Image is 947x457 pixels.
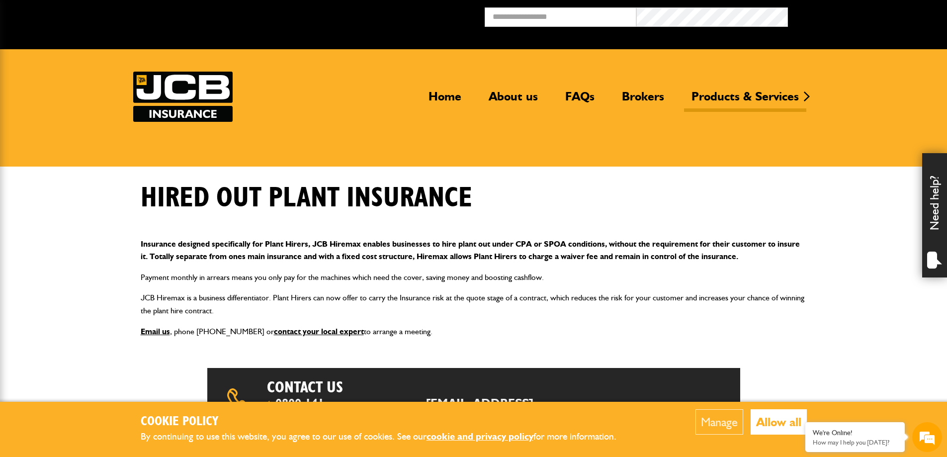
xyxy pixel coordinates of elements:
p: JCB Hiremax is a business differentiator. Plant Hirers can now offer to carry the Insurance risk ... [141,291,807,317]
a: Home [421,89,469,112]
a: JCB Insurance Services [133,72,233,122]
p: , phone [PHONE_NUMBER] or to arrange a meeting. [141,325,807,338]
p: How may I help you today? [813,439,897,446]
h2: Contact us [267,378,500,397]
span: e: [416,397,583,421]
span: t: [267,397,333,421]
a: Email us [141,327,170,336]
a: Brokers [614,89,672,112]
a: FAQs [558,89,602,112]
div: Need help? [922,153,947,277]
p: Payment monthly in arrears means you only pay for the machines which need the cover, saving money... [141,271,807,284]
a: About us [481,89,545,112]
a: 0800 141 2877 [267,396,324,422]
img: JCB Insurance Services logo [133,72,233,122]
button: Broker Login [788,7,940,23]
h2: Cookie Policy [141,414,633,430]
button: Allow all [751,409,807,435]
button: Manage [695,409,743,435]
p: By continuing to use this website, you agree to our use of cookies. See our for more information. [141,429,633,445]
p: Insurance designed specifically for Plant Hirers, JCB Hiremax enables businesses to hire plant ou... [141,238,807,263]
a: cookie and privacy policy [427,431,533,442]
h1: Hired out plant insurance [141,182,472,215]
div: We're Online! [813,429,897,437]
a: Products & Services [684,89,806,112]
a: [EMAIL_ADDRESS][DOMAIN_NAME] [416,396,533,422]
a: contact your local expert [274,327,364,336]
